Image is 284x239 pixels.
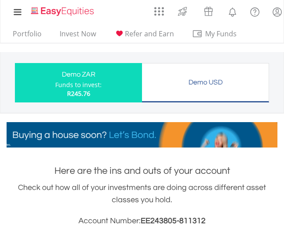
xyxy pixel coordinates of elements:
[141,217,206,225] span: EE243805-811312
[147,76,263,88] div: Demo USD
[7,165,277,177] h1: Here are the ins and outs of your account
[56,29,99,43] a: Invest Now
[67,89,90,98] span: R245.76
[244,2,266,20] a: FAQ's and Support
[154,7,164,16] img: grid-menu-icon.svg
[9,29,45,43] a: Portfolio
[20,68,137,81] div: Demo ZAR
[221,2,244,20] a: Notifications
[7,215,277,227] h3: Account Number:
[201,4,216,18] img: vouchers-v2.svg
[125,29,174,39] span: Refer and Earn
[110,29,177,43] a: Refer and Earn
[7,182,277,227] div: Check out how all of your investments are doing across different asset classes you hold.
[195,2,221,18] a: Vouchers
[28,2,96,17] a: Home page
[175,4,190,18] img: thrive-v2.svg
[192,28,249,39] span: My Funds
[7,122,277,148] img: EasyMortage Promotion Banner
[30,6,96,17] img: EasyEquities_Logo.png
[149,2,170,16] a: AppsGrid
[55,81,102,89] div: Funds to invest:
